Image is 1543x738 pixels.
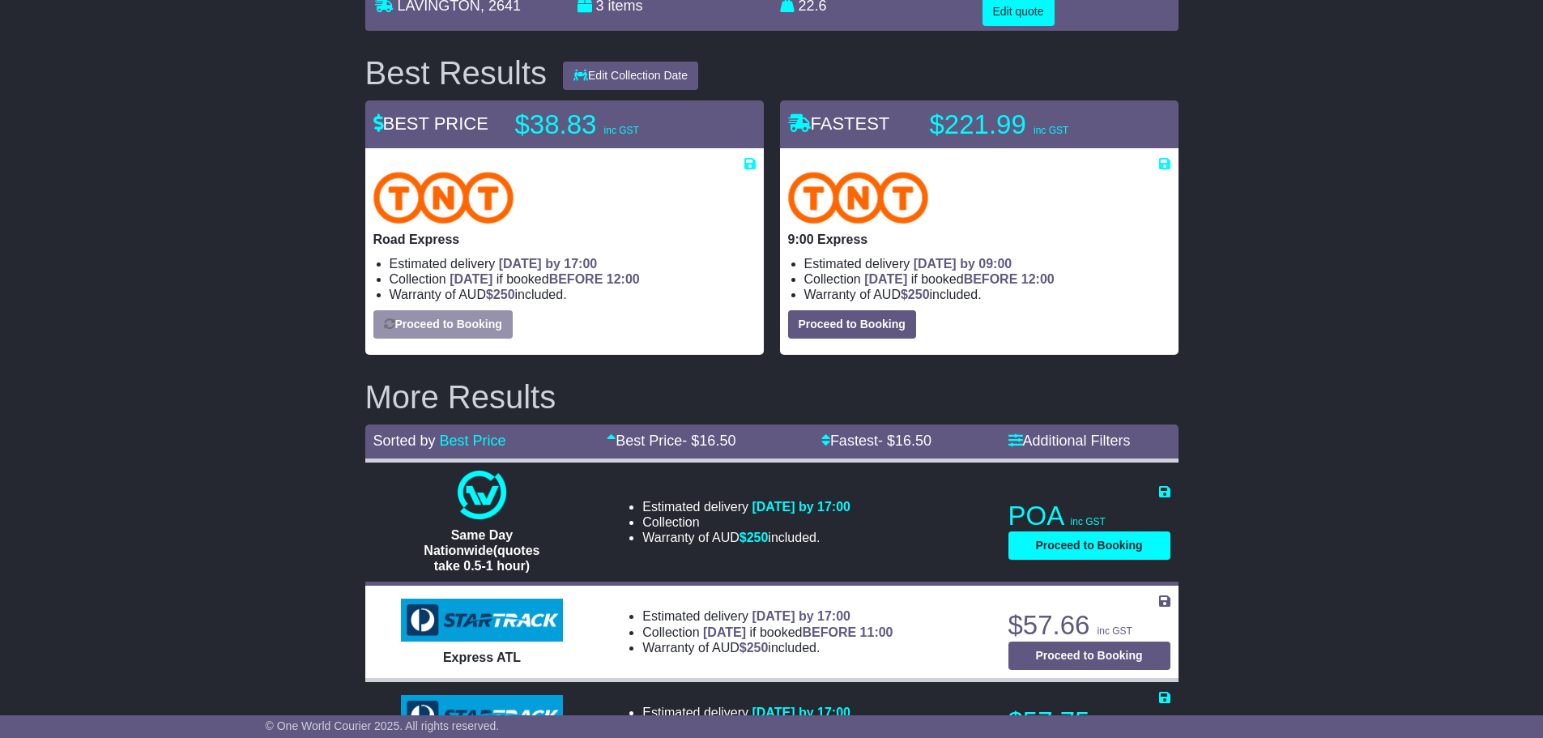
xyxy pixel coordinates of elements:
[682,433,735,449] span: - $
[1034,125,1068,136] span: inc GST
[804,271,1170,287] li: Collection
[604,125,639,136] span: inc GST
[901,288,930,301] span: $
[699,433,735,449] span: 16.50
[499,257,598,271] span: [DATE] by 17:00
[642,625,893,640] li: Collection
[860,625,893,639] span: 11:00
[440,433,506,449] a: Best Price
[864,272,907,286] span: [DATE]
[563,62,698,90] button: Edit Collection Date
[1008,706,1170,738] p: $57.75
[908,288,930,301] span: 250
[804,256,1170,271] li: Estimated delivery
[373,433,436,449] span: Sorted by
[821,433,931,449] a: Fastest- $16.50
[642,640,893,655] li: Warranty of AUD included.
[390,287,756,302] li: Warranty of AUD included.
[1008,642,1170,670] button: Proceed to Booking
[1021,272,1055,286] span: 12:00
[401,599,563,642] img: StarTrack: Express ATL
[788,310,916,339] button: Proceed to Booking
[450,272,492,286] span: [DATE]
[752,609,850,623] span: [DATE] by 17:00
[458,471,506,519] img: One World Courier: Same Day Nationwide(quotes take 0.5-1 hour)
[1008,433,1131,449] a: Additional Filters
[788,172,929,224] img: TNT Domestic: 9:00 Express
[747,531,769,544] span: 250
[266,719,500,732] span: © One World Courier 2025. All rights reserved.
[964,272,1018,286] span: BEFORE
[752,706,850,719] span: [DATE] by 17:00
[740,531,769,544] span: $
[642,530,850,545] li: Warranty of AUD included.
[390,271,756,287] li: Collection
[802,625,856,639] span: BEFORE
[878,433,931,449] span: - $
[607,433,735,449] a: Best Price- $16.50
[864,272,1054,286] span: if booked
[747,641,769,655] span: 250
[1098,625,1132,637] span: inc GST
[642,514,850,530] li: Collection
[1008,531,1170,560] button: Proceed to Booking
[373,113,488,134] span: BEST PRICE
[450,272,639,286] span: if booked
[642,705,893,720] li: Estimated delivery
[642,499,850,514] li: Estimated delivery
[357,55,556,91] div: Best Results
[1071,516,1106,527] span: inc GST
[804,287,1170,302] li: Warranty of AUD included.
[703,625,893,639] span: if booked
[373,172,514,224] img: TNT Domestic: Road Express
[788,232,1170,247] p: 9:00 Express
[493,288,515,301] span: 250
[607,272,640,286] span: 12:00
[914,257,1012,271] span: [DATE] by 09:00
[515,109,718,141] p: $38.83
[365,379,1179,415] h2: More Results
[443,651,521,664] span: Express ATL
[752,500,850,514] span: [DATE] by 17:00
[930,109,1132,141] p: $221.99
[740,641,769,655] span: $
[549,272,603,286] span: BEFORE
[373,310,513,339] button: Proceed to Booking
[390,256,756,271] li: Estimated delivery
[373,232,756,247] p: Road Express
[424,528,539,573] span: Same Day Nationwide(quotes take 0.5-1 hour)
[895,433,931,449] span: 16.50
[486,288,515,301] span: $
[788,113,890,134] span: FASTEST
[642,608,893,624] li: Estimated delivery
[1008,609,1170,642] p: $57.66
[703,625,746,639] span: [DATE]
[1008,500,1170,532] p: POA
